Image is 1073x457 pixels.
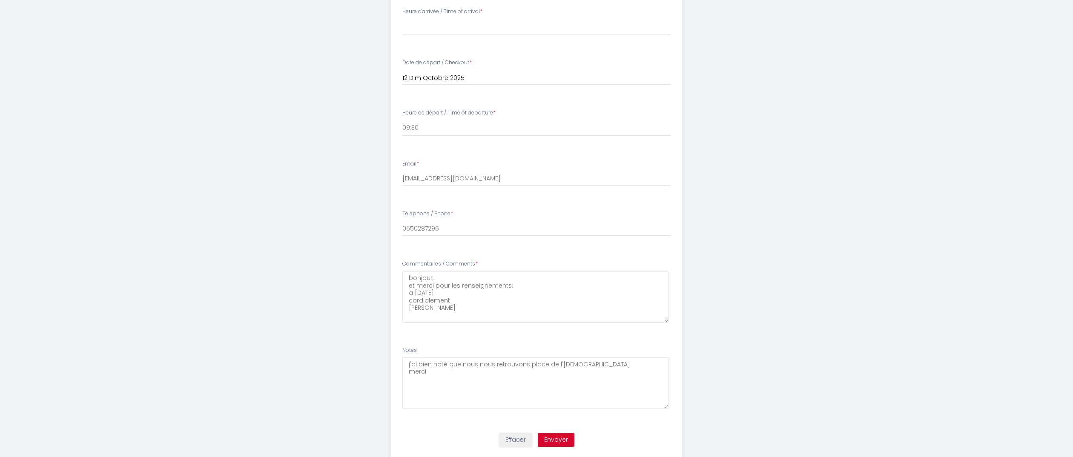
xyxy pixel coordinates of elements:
label: Téléphone / Phone [402,210,453,218]
label: Heure d'arrivée / Time of arrival [402,8,482,16]
label: Commentaires / Comments [402,260,478,268]
label: Notes [402,346,417,354]
label: Heure de départ / Time of departure [402,109,496,117]
label: Email [402,160,419,168]
label: Date de départ / Checkout [402,59,472,67]
button: Envoyer [538,433,574,447]
button: Effacer [499,433,532,447]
